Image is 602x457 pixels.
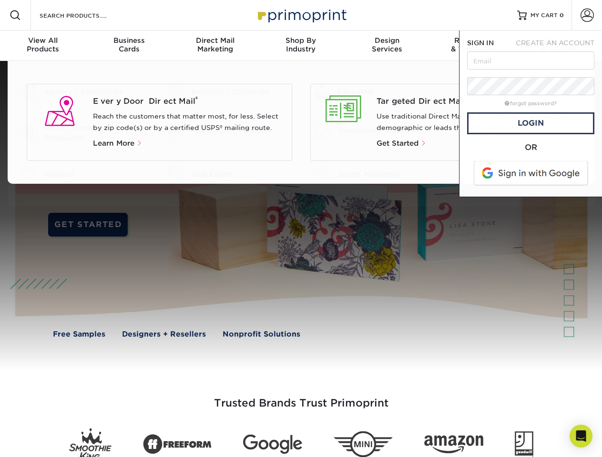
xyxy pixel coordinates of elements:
[86,36,172,45] span: Business
[172,30,258,61] a: Direct MailMarketing
[243,435,302,454] img: Google
[560,12,564,19] span: 0
[308,166,441,182] a: Sports Marketing
[191,169,294,179] div: Real Estate
[455,122,587,143] a: Nonprofit / [DEMOGRAPHIC_DATA]
[308,122,441,138] a: Invitations / Stationery
[515,431,533,457] img: Goodwill
[86,36,172,53] div: Cards
[531,11,558,20] span: MY CART
[162,166,294,182] a: Real Estate
[22,374,580,421] h3: Trusted Brands Trust Primoprint
[570,425,592,447] div: Open Intercom Messenger
[430,36,516,45] span: Resources
[430,30,516,61] a: Resources& Templates
[337,125,440,136] div: Invitations / Stationery
[44,87,147,97] div: Agency / Freelancers
[505,100,557,107] a: forgot password?
[172,36,258,53] div: Marketing
[162,84,294,99] a: Business / Corporate
[39,10,132,21] input: SEARCH PRODUCTS.....
[44,169,147,179] div: Political
[172,36,258,45] span: Direct Mail
[15,84,147,99] a: Agency / Freelancers
[258,36,344,45] span: Shop By
[467,142,594,153] div: OR
[467,112,594,134] a: Login
[430,36,516,53] div: & Templates
[337,169,440,179] div: Sports Marketing
[424,436,483,454] img: Amazon
[254,5,349,25] img: Primoprint
[344,36,430,45] span: Design
[516,39,594,47] span: CREATE AN ACCOUNT
[2,428,81,454] iframe: Google Customer Reviews
[44,122,147,143] div: Food / Beverage / Restaurant
[191,125,294,136] div: Healthcare / Medical
[15,166,147,182] a: Political
[337,87,440,97] div: Education
[455,84,587,98] a: Event Marketing
[15,122,147,143] a: Food / Beverage / Restaurant
[86,30,172,61] a: BusinessCards
[467,51,594,70] input: Email
[258,30,344,61] a: Shop ByIndustry
[455,166,587,184] a: Trade Show
[162,122,294,138] a: Healthcare / Medical
[467,39,494,47] span: SIGN IN
[258,36,344,53] div: Industry
[344,36,430,53] div: Services
[344,30,430,61] a: DesignServices
[308,84,441,99] a: Education
[191,87,294,97] div: Business / Corporate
